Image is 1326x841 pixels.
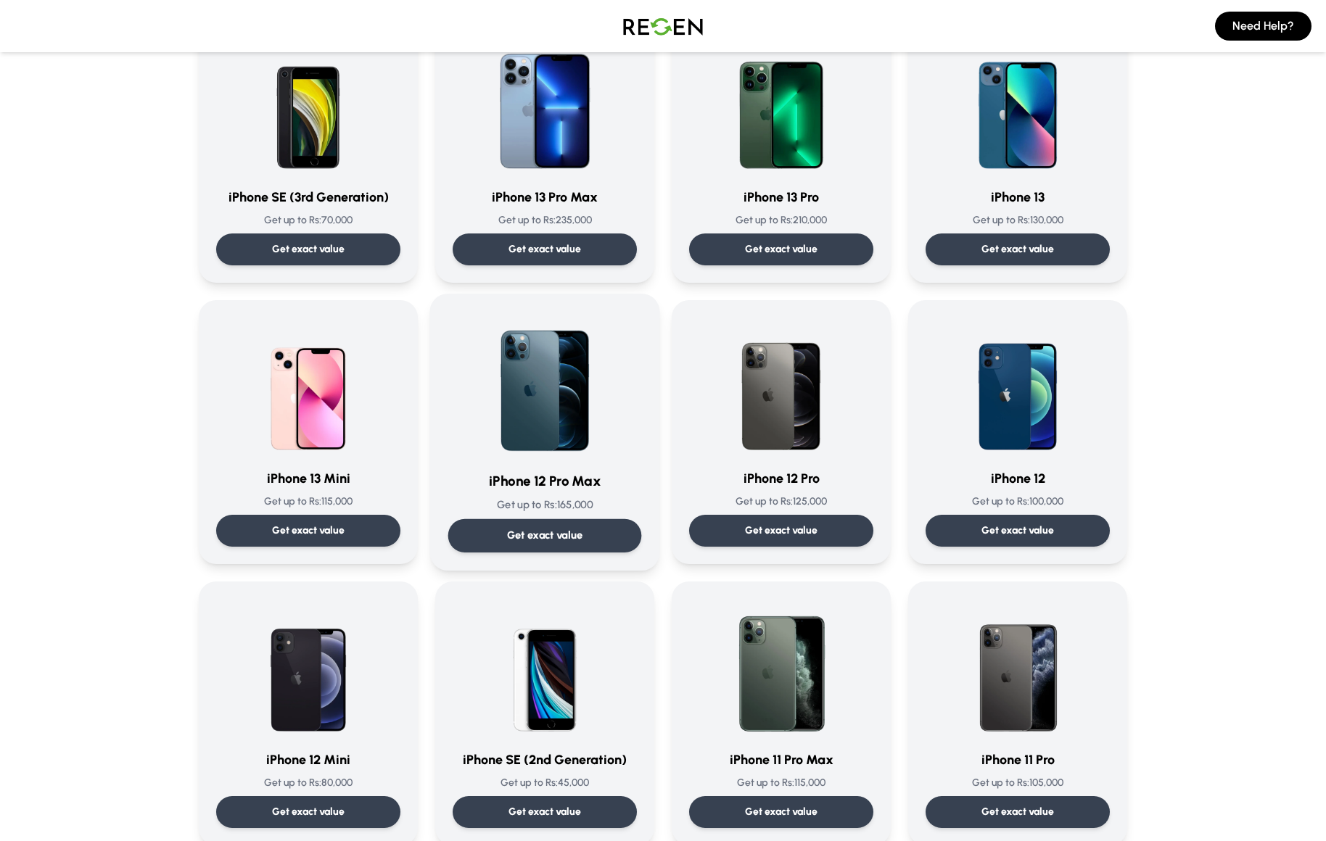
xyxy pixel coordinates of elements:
img: iPhone 12 Mini [239,599,378,738]
p: Get up to Rs: 45,000 [453,776,637,790]
p: Get exact value [507,528,583,543]
p: Get exact value [272,805,345,819]
h3: iPhone 12 Pro [689,468,873,489]
img: iPhone 11 Pro [948,599,1087,738]
p: Get exact value [508,805,581,819]
h3: iPhone SE (2nd Generation) [453,750,637,770]
p: Get exact value [272,523,345,538]
img: Logo [612,6,714,46]
img: iPhone SE (2nd Generation) [475,599,614,738]
h3: iPhone 11 Pro [926,750,1110,770]
img: iPhone 13 [948,36,1087,175]
p: Get exact value [745,523,818,538]
p: Get exact value [981,242,1054,257]
p: Get up to Rs: 115,000 [216,494,400,509]
p: Get exact value [508,242,581,257]
img: iPhone 13 Pro [712,36,851,175]
p: Get up to Rs: 210,000 [689,213,873,228]
img: iPhone 12 [948,318,1087,457]
p: Get up to Rs: 70,000 [216,213,400,228]
p: Get up to Rs: 105,000 [926,776,1110,790]
h3: iPhone SE (3rd Generation) [216,187,400,207]
p: Get up to Rs: 165,000 [448,497,642,513]
img: iPhone 12 Pro [712,318,851,457]
img: iPhone 11 Pro Max [712,599,851,738]
p: Get up to Rs: 115,000 [689,776,873,790]
p: Get exact value [745,242,818,257]
img: iPhone 12 Pro Max [471,312,618,458]
p: Get up to Rs: 125,000 [689,494,873,509]
p: Get up to Rs: 80,000 [216,776,400,790]
h3: iPhone 11 Pro Max [689,750,873,770]
h3: iPhone 13 Pro Max [453,187,637,207]
img: iPhone SE (3rd Generation) [239,36,378,175]
h3: iPhone 13 [926,187,1110,207]
p: Get up to Rs: 100,000 [926,494,1110,509]
p: Get exact value [745,805,818,819]
h3: iPhone 13 Pro [689,187,873,207]
button: Need Help? [1215,12,1311,41]
img: iPhone 13 Pro Max [475,36,614,175]
p: Get exact value [981,805,1054,819]
h3: iPhone 12 Mini [216,750,400,770]
h3: iPhone 12 [926,468,1110,489]
h3: iPhone 13 Mini [216,468,400,489]
p: Get exact value [272,242,345,257]
img: iPhone 13 Mini [239,318,378,457]
p: Get exact value [981,523,1054,538]
p: Get up to Rs: 130,000 [926,213,1110,228]
h3: iPhone 12 Pro Max [448,471,642,492]
p: Get up to Rs: 235,000 [453,213,637,228]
